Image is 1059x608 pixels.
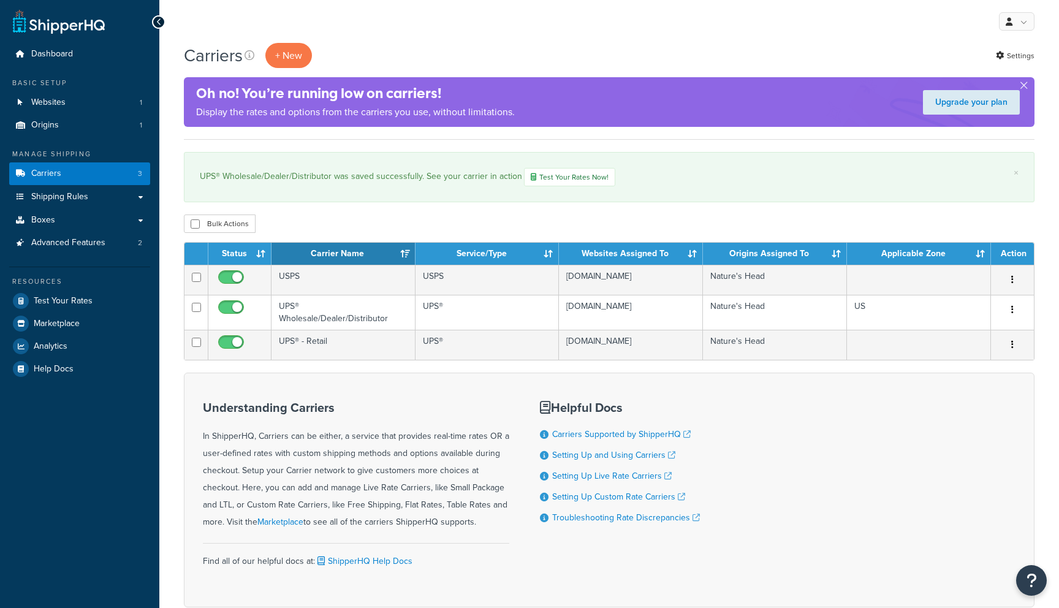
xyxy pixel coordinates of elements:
td: Nature's Head [703,295,847,330]
td: USPS [271,265,416,295]
a: Websites 1 [9,91,150,114]
span: 2 [138,238,142,248]
a: Carriers 3 [9,162,150,185]
a: Troubleshooting Rate Discrepancies [552,511,700,524]
span: 1 [140,97,142,108]
a: Marketplace [257,515,303,528]
td: Nature's Head [703,330,847,360]
div: In ShipperHQ, Carriers can be either, a service that provides real-time rates OR a user-defined r... [203,401,509,531]
span: Dashboard [31,49,73,59]
th: Status: activate to sort column ascending [208,243,271,265]
span: Origins [31,120,59,131]
span: Websites [31,97,66,108]
h1: Carriers [184,44,243,67]
td: USPS [416,265,560,295]
a: Origins 1 [9,114,150,137]
span: Analytics [34,341,67,352]
a: Setting Up Custom Rate Carriers [552,490,685,503]
a: Setting Up and Using Carriers [552,449,675,462]
span: Shipping Rules [31,192,88,202]
button: Bulk Actions [184,215,256,233]
a: × [1014,168,1019,178]
td: UPS® [416,330,560,360]
td: UPS® [416,295,560,330]
div: Find all of our helpful docs at: [203,543,509,570]
a: Help Docs [9,358,150,380]
li: Websites [9,91,150,114]
a: ShipperHQ Home [13,9,105,34]
td: [DOMAIN_NAME] [559,265,703,295]
button: Open Resource Center [1016,565,1047,596]
span: Carriers [31,169,61,179]
span: Help Docs [34,364,74,374]
div: UPS® Wholesale/Dealer/Distributor was saved successfully. See your carrier in action [200,168,1019,186]
li: Advanced Features [9,232,150,254]
td: US [847,295,991,330]
span: Boxes [31,215,55,226]
a: Upgrade your plan [923,90,1020,115]
li: Origins [9,114,150,137]
td: [DOMAIN_NAME] [559,295,703,330]
td: Nature's Head [703,265,847,295]
a: Test Your Rates [9,290,150,312]
div: Basic Setup [9,78,150,88]
td: UPS® Wholesale/Dealer/Distributor [271,295,416,330]
button: + New [265,43,312,68]
a: Advanced Features 2 [9,232,150,254]
span: 3 [138,169,142,179]
th: Carrier Name: activate to sort column ascending [271,243,416,265]
span: Marketplace [34,319,80,329]
a: Marketplace [9,313,150,335]
a: Carriers Supported by ShipperHQ [552,428,691,441]
h4: Oh no! You’re running low on carriers! [196,83,515,104]
div: Resources [9,276,150,287]
span: Advanced Features [31,238,105,248]
span: 1 [140,120,142,131]
div: Manage Shipping [9,149,150,159]
a: Analytics [9,335,150,357]
a: Boxes [9,209,150,232]
td: UPS® - Retail [271,330,416,360]
a: Settings [996,47,1034,64]
a: Test Your Rates Now! [524,168,615,186]
td: [DOMAIN_NAME] [559,330,703,360]
a: Dashboard [9,43,150,66]
a: Shipping Rules [9,186,150,208]
a: ShipperHQ Help Docs [315,555,412,568]
p: Display the rates and options from the carriers you use, without limitations. [196,104,515,121]
th: Applicable Zone: activate to sort column ascending [847,243,991,265]
span: Test Your Rates [34,296,93,306]
h3: Understanding Carriers [203,401,509,414]
th: Origins Assigned To: activate to sort column ascending [703,243,847,265]
h3: Helpful Docs [540,401,700,414]
th: Action [991,243,1034,265]
th: Websites Assigned To: activate to sort column ascending [559,243,703,265]
th: Service/Type: activate to sort column ascending [416,243,560,265]
a: Setting Up Live Rate Carriers [552,469,672,482]
li: Carriers [9,162,150,185]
